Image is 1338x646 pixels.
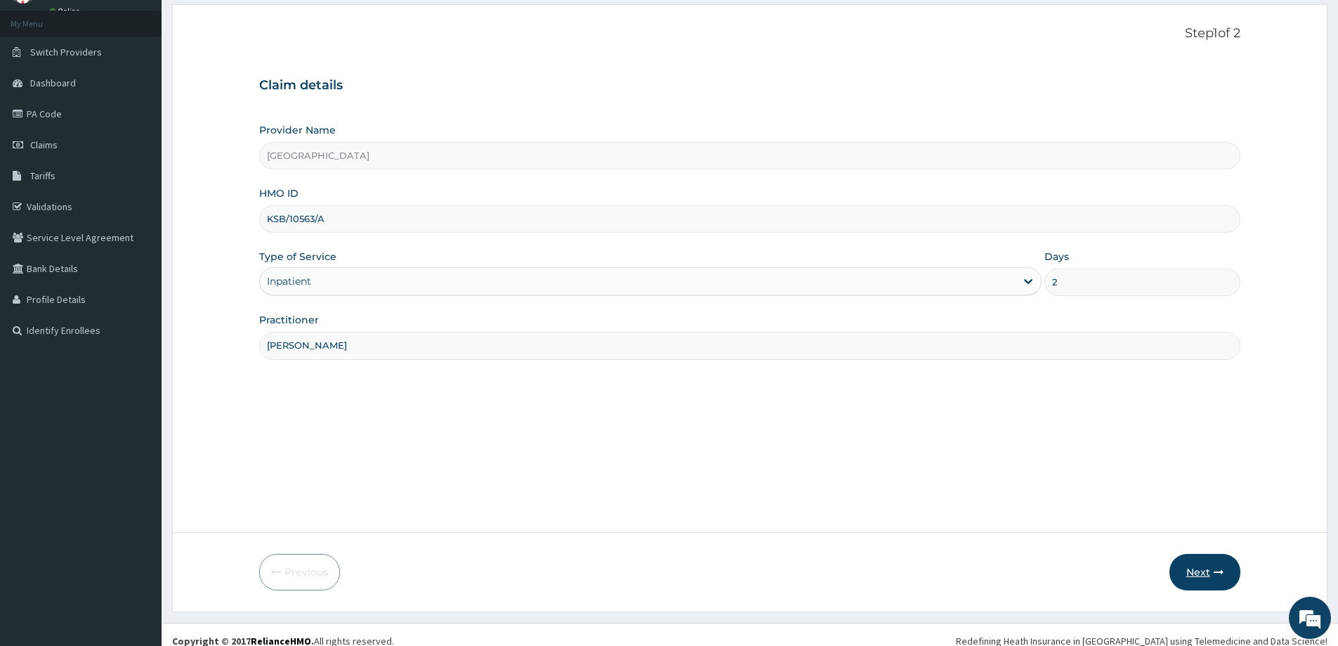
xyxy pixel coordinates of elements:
div: Inpatient [267,274,311,288]
input: Enter Name [259,332,1240,359]
span: Switch Providers [30,46,102,58]
span: We're online! [81,177,194,319]
span: Dashboard [30,77,76,89]
a: Online [49,6,83,16]
span: Tariffs [30,169,55,182]
h3: Claim details [259,78,1240,93]
img: d_794563401_company_1708531726252_794563401 [26,70,57,105]
button: Next [1169,554,1240,590]
span: Claims [30,138,58,151]
div: Chat with us now [73,79,236,97]
div: Minimize live chat window [230,7,264,41]
label: Provider Name [259,123,336,137]
label: Type of Service [259,250,336,264]
input: Enter HMO ID [259,205,1240,233]
label: Days [1044,250,1069,264]
button: Previous [259,554,340,590]
label: Practitioner [259,313,319,327]
label: HMO ID [259,186,299,200]
p: Step 1 of 2 [259,26,1240,41]
textarea: Type your message and hit 'Enter' [7,384,268,433]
